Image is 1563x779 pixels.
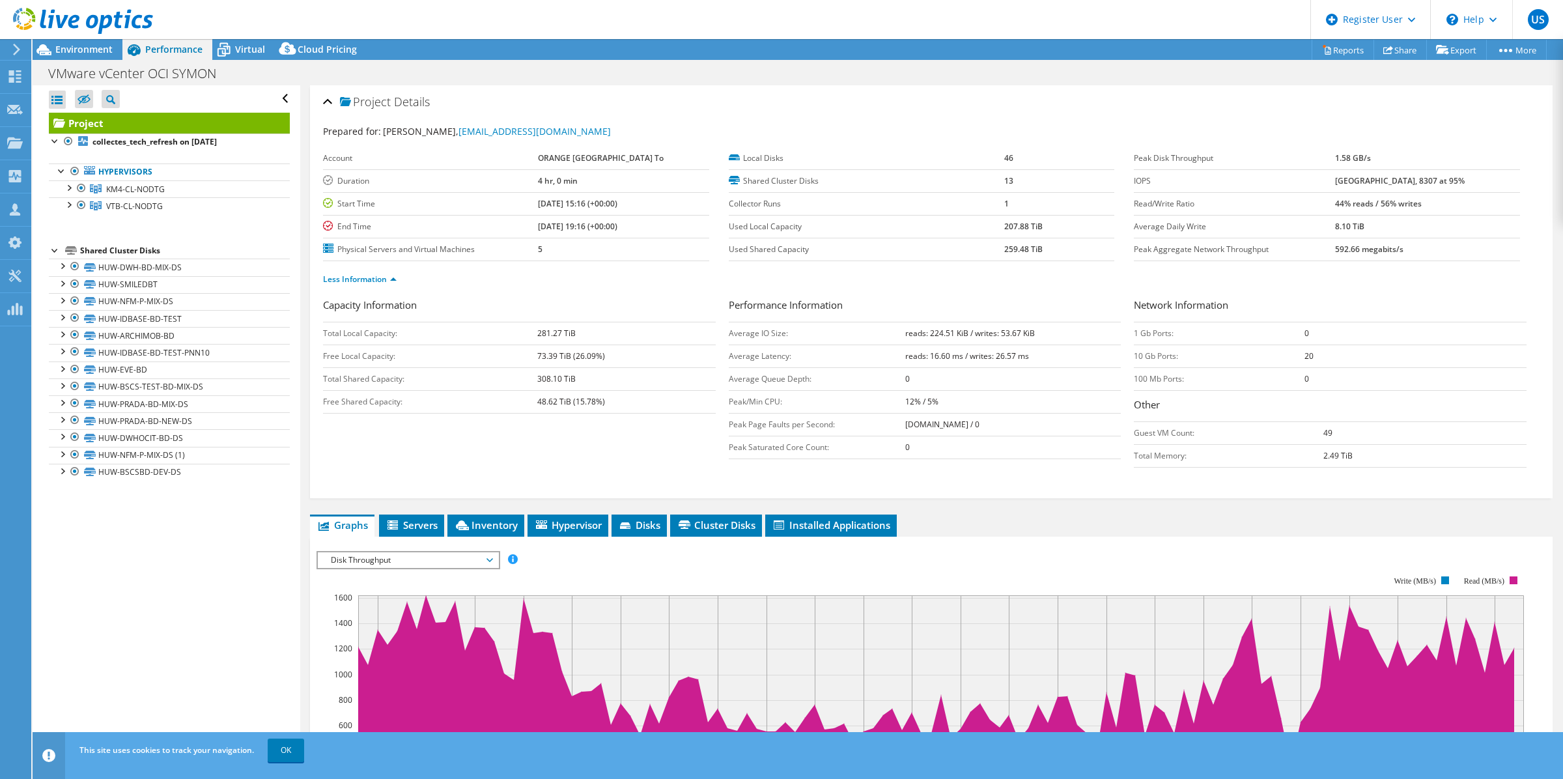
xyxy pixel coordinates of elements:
label: Prepared for: [323,125,381,137]
h3: Network Information [1134,298,1527,315]
td: Average IO Size: [729,322,905,345]
b: 46 [1004,152,1013,163]
td: 1 Gb Ports: [1134,322,1304,345]
a: HUW-SMILEDBT [49,276,290,293]
h1: VMware vCenter OCI SYMON [42,66,236,81]
span: Disk Throughput [324,552,492,568]
label: Physical Servers and Virtual Machines [323,243,538,256]
b: 308.10 TiB [537,373,576,384]
b: 0 [905,373,910,384]
a: HUW-DWH-BD-MIX-DS [49,259,290,276]
span: Disks [618,518,660,531]
a: HUW-ARCHIMOB-BD [49,327,290,344]
span: Virtual [235,43,265,55]
b: [DATE] 15:16 (+00:00) [538,198,617,209]
span: [PERSON_NAME], [383,125,611,137]
td: Guest VM Count: [1134,421,1323,444]
a: OK [268,739,304,762]
b: [GEOGRAPHIC_DATA], 8307 at 95% [1335,175,1465,186]
svg: \n [1446,14,1458,25]
td: Average Queue Depth: [729,367,905,390]
b: reads: 16.60 ms / writes: 26.57 ms [905,350,1029,361]
td: 100 Mb Ports: [1134,367,1304,390]
b: 73.39 TiB (26.09%) [537,350,605,361]
text: 1200 [334,643,352,654]
b: 0 [1304,328,1309,339]
b: 207.88 TiB [1004,221,1043,232]
a: HUW-NFM-P-MIX-DS (1) [49,447,290,464]
td: Free Shared Capacity: [323,390,537,413]
span: VTB-CL-NODTG [106,201,163,212]
div: Shared Cluster Disks [80,243,290,259]
b: 20 [1304,350,1314,361]
h3: Other [1134,397,1527,415]
label: End Time [323,220,538,233]
span: Cloud Pricing [298,43,357,55]
a: collectes_tech_refresh on [DATE] [49,134,290,150]
span: Performance [145,43,203,55]
td: Free Local Capacity: [323,345,537,367]
b: 8.10 TiB [1335,221,1364,232]
b: 5 [538,244,542,255]
span: Environment [55,43,113,55]
b: 2.49 TiB [1323,450,1353,461]
td: Total Local Capacity: [323,322,537,345]
span: Project [340,96,391,109]
label: Used Local Capacity [729,220,1005,233]
a: HUW-EVE-BD [49,361,290,378]
a: HUW-IDBASE-BD-TEST [49,310,290,327]
text: 600 [339,720,352,731]
b: collectes_tech_refresh on [DATE] [92,136,217,147]
a: Less Information [323,274,397,285]
text: Write (MB/s) [1394,576,1437,586]
span: Hypervisor [534,518,602,531]
a: [EMAIL_ADDRESS][DOMAIN_NAME] [458,125,611,137]
b: 49 [1323,427,1332,438]
td: Total Shared Capacity: [323,367,537,390]
h3: Performance Information [729,298,1121,315]
b: 592.66 megabits/s [1335,244,1403,255]
td: Peak/Min CPU: [729,390,905,413]
td: Average Latency: [729,345,905,367]
label: Peak Disk Throughput [1134,152,1335,165]
span: Cluster Disks [677,518,755,531]
a: HUW-DWHOCIT-BD-DS [49,429,290,446]
label: Collector Runs [729,197,1005,210]
a: KM4-CL-NODTG [49,180,290,197]
label: Used Shared Capacity [729,243,1005,256]
a: HUW-PRADA-BD-MIX-DS [49,395,290,412]
text: 1600 [334,592,352,603]
b: 48.62 TiB (15.78%) [537,396,605,407]
text: 800 [339,694,352,705]
span: Graphs [317,518,368,531]
b: 4 hr, 0 min [538,175,578,186]
b: 1.58 GB/s [1335,152,1371,163]
a: More [1486,40,1547,60]
span: US [1528,9,1549,30]
a: Reports [1312,40,1374,60]
label: IOPS [1134,175,1335,188]
b: [DOMAIN_NAME] / 0 [905,419,979,430]
a: Share [1373,40,1427,60]
label: Peak Aggregate Network Throughput [1134,243,1335,256]
span: KM4-CL-NODTG [106,184,165,195]
h3: Capacity Information [323,298,716,315]
text: 1000 [334,669,352,680]
td: 10 Gb Ports: [1134,345,1304,367]
span: Installed Applications [772,518,890,531]
b: 12% / 5% [905,396,938,407]
label: Account [323,152,538,165]
a: Project [49,113,290,134]
span: Inventory [454,518,518,531]
a: VTB-CL-NODTG [49,197,290,214]
span: Details [394,94,430,109]
label: Shared Cluster Disks [729,175,1005,188]
a: HUW-BSCS-TEST-BD-MIX-DS [49,378,290,395]
td: Total Memory: [1134,444,1323,467]
a: Hypervisors [49,163,290,180]
b: 13 [1004,175,1013,186]
b: reads: 224.51 KiB / writes: 53.67 KiB [905,328,1035,339]
label: Average Daily Write [1134,220,1335,233]
b: 44% reads / 56% writes [1335,198,1422,209]
td: Peak Page Faults per Second: [729,413,905,436]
